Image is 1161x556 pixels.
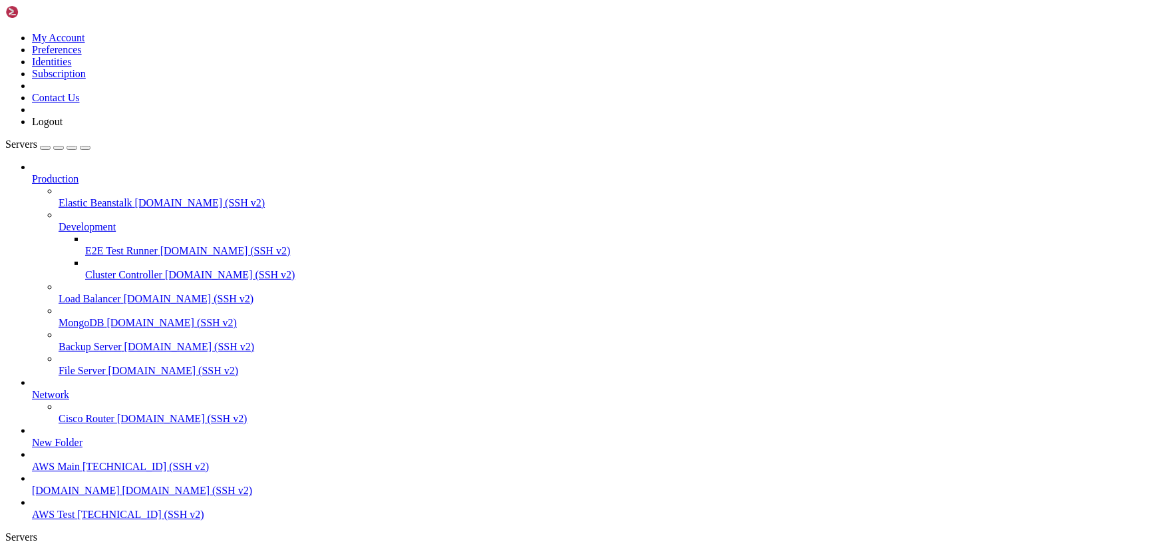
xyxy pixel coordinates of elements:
li: AWS Test [TECHNICAL_ID] (SSH v2) [32,497,1156,521]
a: Network [32,389,1156,401]
span: MongoDB [59,317,104,328]
span: [TECHNICAL_ID] (SSH v2) [77,509,204,520]
a: E2E Test Runner [DOMAIN_NAME] (SSH v2) [85,245,1156,257]
a: Preferences [32,44,82,55]
span: AWS Test [32,509,75,520]
li: New Folder [32,425,1156,449]
span: Backup Server [59,341,122,352]
span: [TECHNICAL_ID] (SSH v2) [83,461,209,472]
span: [DOMAIN_NAME] (SSH v2) [124,293,254,304]
a: AWS Test [TECHNICAL_ID] (SSH v2) [32,509,1156,521]
li: Cisco Router [DOMAIN_NAME] (SSH v2) [59,401,1156,425]
span: Network [32,389,69,400]
span: [DOMAIN_NAME] (SSH v2) [165,269,295,280]
a: Cisco Router [DOMAIN_NAME] (SSH v2) [59,413,1156,425]
a: Subscription [32,68,86,79]
a: Elastic Beanstalk [DOMAIN_NAME] (SSH v2) [59,197,1156,209]
a: Contact Us [32,92,80,103]
li: [DOMAIN_NAME] [DOMAIN_NAME] (SSH v2) [32,473,1156,497]
li: File Server [DOMAIN_NAME] (SSH v2) [59,353,1156,377]
a: Development [59,221,1156,233]
a: Logout [32,116,63,127]
div: (0, 1) [5,17,11,28]
span: Development [59,221,116,232]
li: Elastic Beanstalk [DOMAIN_NAME] (SSH v2) [59,185,1156,209]
span: [DOMAIN_NAME] (SSH v2) [122,485,253,496]
a: File Server [DOMAIN_NAME] (SSH v2) [59,365,1156,377]
span: Elastic Beanstalk [59,197,132,208]
li: MongoDB [DOMAIN_NAME] (SSH v2) [59,305,1156,329]
a: AWS Main [TECHNICAL_ID] (SSH v2) [32,461,1156,473]
a: Backup Server [DOMAIN_NAME] (SSH v2) [59,341,1156,353]
span: Cluster Controller [85,269,162,280]
li: E2E Test Runner [DOMAIN_NAME] (SSH v2) [85,233,1156,257]
li: Network [32,377,1156,425]
img: Shellngn [5,5,82,19]
li: AWS Main [TECHNICAL_ID] (SSH v2) [32,449,1156,473]
a: My Account [32,32,85,43]
span: [DOMAIN_NAME] (SSH v2) [106,317,237,328]
li: Load Balancer [DOMAIN_NAME] (SSH v2) [59,281,1156,305]
div: Servers [5,531,1156,543]
li: Cluster Controller [DOMAIN_NAME] (SSH v2) [85,257,1156,281]
span: [DOMAIN_NAME] (SSH v2) [117,413,248,424]
a: New Folder [32,437,1156,449]
span: Production [32,173,79,184]
span: Servers [5,139,37,150]
span: [DOMAIN_NAME] (SSH v2) [124,341,255,352]
a: Cluster Controller [DOMAIN_NAME] (SSH v2) [85,269,1156,281]
span: [DOMAIN_NAME] (SSH v2) [160,245,291,256]
a: Production [32,173,1156,185]
span: E2E Test Runner [85,245,158,256]
span: Cisco Router [59,413,114,424]
li: Production [32,161,1156,377]
span: File Server [59,365,106,376]
span: [DOMAIN_NAME] [32,485,120,496]
span: New Folder [32,437,83,448]
span: [DOMAIN_NAME] (SSH v2) [108,365,239,376]
a: [DOMAIN_NAME] [DOMAIN_NAME] (SSH v2) [32,485,1156,497]
a: Servers [5,139,90,150]
a: MongoDB [DOMAIN_NAME] (SSH v2) [59,317,1156,329]
x-row: Connection timed out [5,5,988,17]
a: Load Balancer [DOMAIN_NAME] (SSH v2) [59,293,1156,305]
span: Load Balancer [59,293,121,304]
li: Backup Server [DOMAIN_NAME] (SSH v2) [59,329,1156,353]
span: AWS Main [32,461,80,472]
span: [DOMAIN_NAME] (SSH v2) [135,197,265,208]
li: Development [59,209,1156,281]
a: Identities [32,56,72,67]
